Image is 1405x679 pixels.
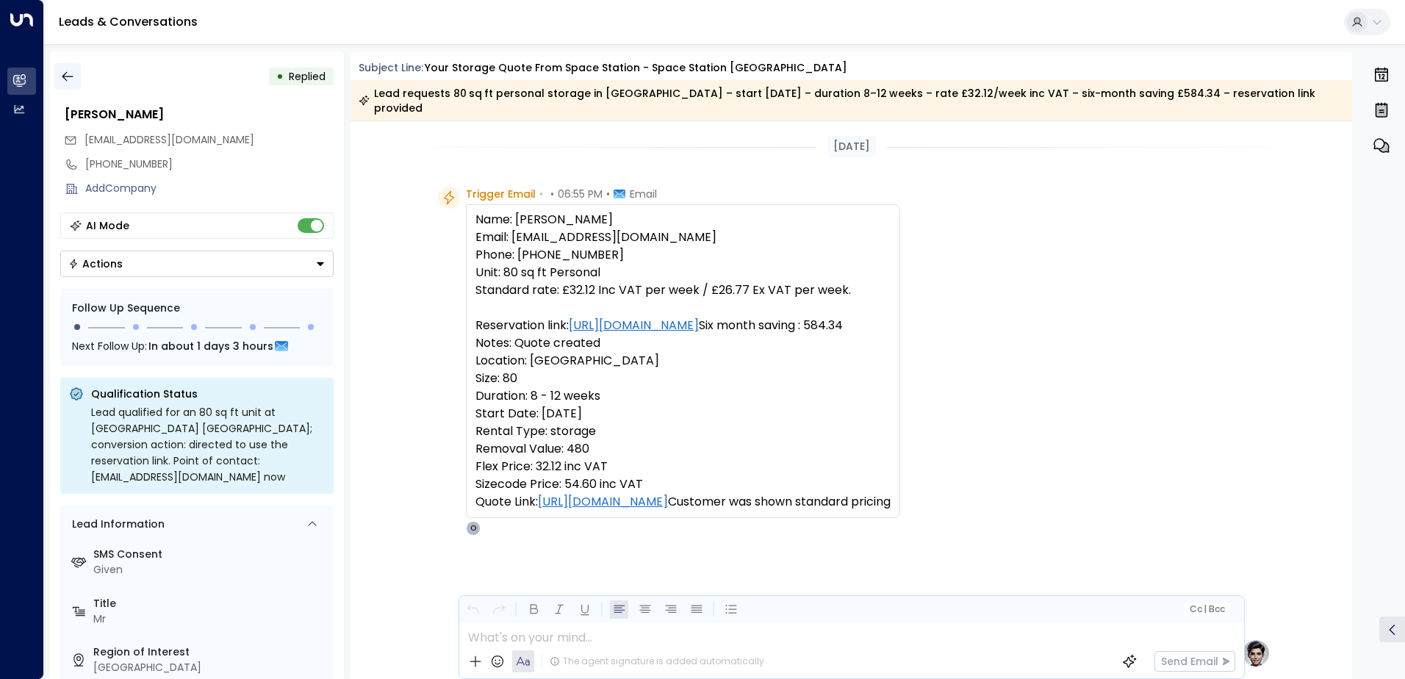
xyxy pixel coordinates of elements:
[538,493,668,511] a: [URL][DOMAIN_NAME]
[539,187,543,201] span: •
[85,132,254,147] span: [EMAIL_ADDRESS][DOMAIN_NAME]
[93,644,328,660] label: Region of Interest
[606,187,610,201] span: •
[148,338,273,354] span: In about 1 days 3 hours
[827,136,876,157] div: [DATE]
[1241,639,1271,668] img: profile-logo.png
[93,660,328,675] div: [GEOGRAPHIC_DATA]
[85,181,334,196] div: AddCompany
[276,63,284,90] div: •
[72,338,322,354] div: Next Follow Up:
[60,251,334,277] button: Actions
[630,187,657,201] span: Email
[466,521,481,536] div: O
[59,13,198,30] a: Leads & Conversations
[466,187,536,201] span: Trigger Email
[93,547,328,562] label: SMS Consent
[550,187,554,201] span: •
[86,218,129,233] div: AI Mode
[93,596,328,611] label: Title
[68,257,123,270] div: Actions
[569,317,699,334] a: [URL][DOMAIN_NAME]
[85,132,254,148] span: Faisalward@hotmail.co.uk
[93,562,328,578] div: Given
[1183,603,1230,617] button: Cc|Bcc
[1204,604,1207,614] span: |
[91,387,325,401] p: Qualification Status
[464,600,482,619] button: Undo
[425,60,847,76] div: Your storage quote from Space Station - Space Station [GEOGRAPHIC_DATA]
[91,404,325,485] div: Lead qualified for an 80 sq ft unit at [GEOGRAPHIC_DATA] [GEOGRAPHIC_DATA]; conversion action: di...
[489,600,508,619] button: Redo
[475,211,891,511] pre: Name: [PERSON_NAME] Email: [EMAIL_ADDRESS][DOMAIN_NAME] Phone: [PHONE_NUMBER] Unit: 80 sq ft Pers...
[67,517,165,532] div: Lead Information
[359,86,1344,115] div: Lead requests 80 sq ft personal storage in [GEOGRAPHIC_DATA] – start [DATE] – duration 8–12 weeks...
[72,301,322,316] div: Follow Up Sequence
[558,187,603,201] span: 06:55 PM
[85,157,334,172] div: [PHONE_NUMBER]
[93,611,328,627] div: Mr
[359,60,423,75] span: Subject Line:
[65,106,334,123] div: [PERSON_NAME]
[289,69,326,84] span: Replied
[1189,604,1224,614] span: Cc Bcc
[60,251,334,277] div: Button group with a nested menu
[550,655,764,668] div: The agent signature is added automatically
